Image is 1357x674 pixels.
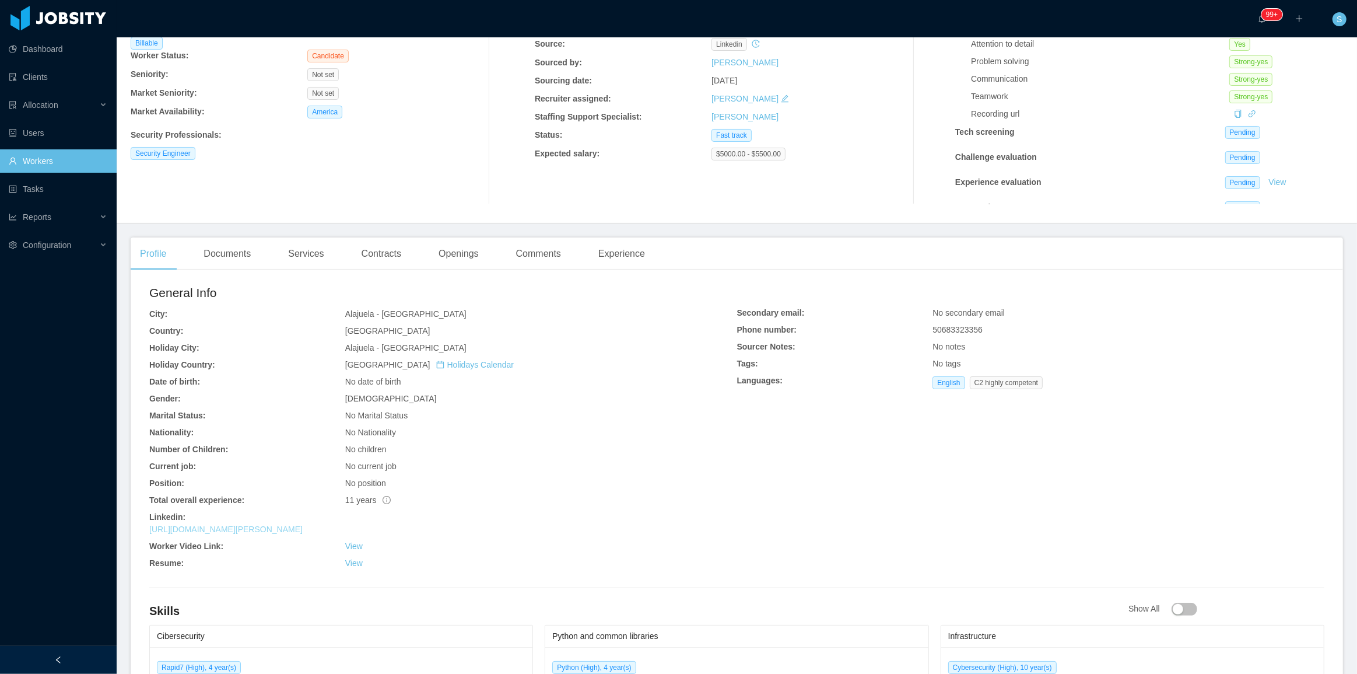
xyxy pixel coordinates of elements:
span: 11 years [345,495,391,505]
div: Profile [131,238,176,270]
a: View [345,558,363,568]
i: icon: setting [9,241,17,249]
a: icon: calendarHolidays Calendar [436,360,514,369]
a: icon: pie-chartDashboard [9,37,107,61]
div: Services [279,238,333,270]
div: Attention to detail [971,38,1229,50]
span: Security Engineer [131,147,195,160]
div: Recording url [971,108,1229,120]
span: S [1337,12,1342,26]
span: No notes [932,342,965,351]
span: Strong-yes [1229,73,1272,86]
i: icon: line-chart [9,213,17,221]
b: Sourced by: [535,58,582,67]
a: [URL][DOMAIN_NAME][PERSON_NAME] [149,525,303,534]
b: Secondary email: [737,308,805,317]
span: America [307,106,342,118]
b: Languages: [737,376,783,385]
b: Date of birth: [149,377,200,386]
b: Nationality: [149,428,194,437]
h4: Skills [149,603,1128,619]
div: Python and common libraries [552,626,921,647]
div: Problem solving [971,55,1229,68]
i: icon: calendar [436,361,444,369]
span: Allocation [23,100,58,110]
b: Staffing Support Specialist: [535,112,642,121]
span: info-circle [383,496,391,504]
strong: Experience evaluation [955,177,1042,187]
span: [DATE] [711,76,737,85]
i: icon: plus [1295,15,1303,23]
span: Not set [307,87,339,100]
b: Sourcing date: [535,76,592,85]
span: Candidate [307,50,349,62]
b: Expected salary: [535,149,599,158]
div: Cibersecurity [157,626,525,647]
b: Seniority: [131,69,169,79]
span: Pending [1225,151,1260,164]
b: Tags: [737,359,758,368]
div: No tags [932,358,1324,370]
div: Openings [429,238,488,270]
div: Teamwork [971,90,1229,103]
span: linkedin [711,38,747,51]
b: Recruiter assigned: [535,94,611,103]
span: C2 highly competent [970,376,1043,389]
b: Worker Video Link: [149,542,223,551]
span: Cybersecurity (High), 10 year(s) [948,661,1057,674]
b: Gender: [149,394,181,403]
a: View [1265,177,1291,187]
i: icon: solution [9,101,17,109]
div: Experience [589,238,654,270]
b: Position: [149,479,184,488]
b: Holiday Country: [149,360,215,369]
span: Strong-yes [1229,55,1272,68]
span: Show All [1128,604,1197,613]
b: Market Seniority: [131,88,197,97]
span: No date of birth [345,377,401,386]
span: Python (High), 4 year(s) [552,661,636,674]
b: Sourcer Notes: [737,342,795,351]
span: Strong-yes [1229,90,1272,103]
strong: Challenge evaluation [955,152,1037,162]
span: No position [345,479,386,488]
a: [PERSON_NAME] [711,112,779,121]
i: icon: edit [781,95,789,103]
a: icon: robotUsers [9,121,107,145]
i: icon: bell [1258,15,1266,23]
a: [PERSON_NAME] [711,94,779,103]
b: Linkedin: [149,512,185,522]
b: Status: [535,130,562,139]
span: Pending [1225,201,1260,214]
b: Source: [535,39,565,48]
b: Holiday City: [149,343,199,352]
a: [PERSON_NAME] [711,58,779,67]
b: City: [149,309,167,319]
span: Not set [307,68,339,81]
span: [DEMOGRAPHIC_DATA] [345,394,437,403]
div: Contracts [352,238,411,270]
span: $5000.00 - $5500.00 [711,148,786,160]
b: Market Availability: [131,107,205,116]
b: Worker Status: [131,51,188,60]
strong: Approval [955,202,991,212]
i: icon: history [752,40,760,48]
span: Alajuela - [GEOGRAPHIC_DATA] [345,309,467,319]
a: icon: link [1248,109,1256,118]
span: 50683323356 [932,325,983,334]
span: Alajuela - [GEOGRAPHIC_DATA] [345,343,467,352]
a: icon: profileTasks [9,177,107,201]
b: Country: [149,326,183,336]
div: Copy [1234,108,1242,120]
span: Pending [1225,176,1260,189]
div: Comments [507,238,570,270]
span: Reports [23,212,51,222]
span: No Nationality [345,428,396,437]
b: Phone number: [737,325,797,334]
a: icon: userWorkers [9,149,107,173]
div: Communication [971,73,1229,85]
a: icon: auditClients [9,65,107,89]
span: Fast track [711,129,752,142]
span: Pending [1225,126,1260,139]
a: View [345,542,363,551]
